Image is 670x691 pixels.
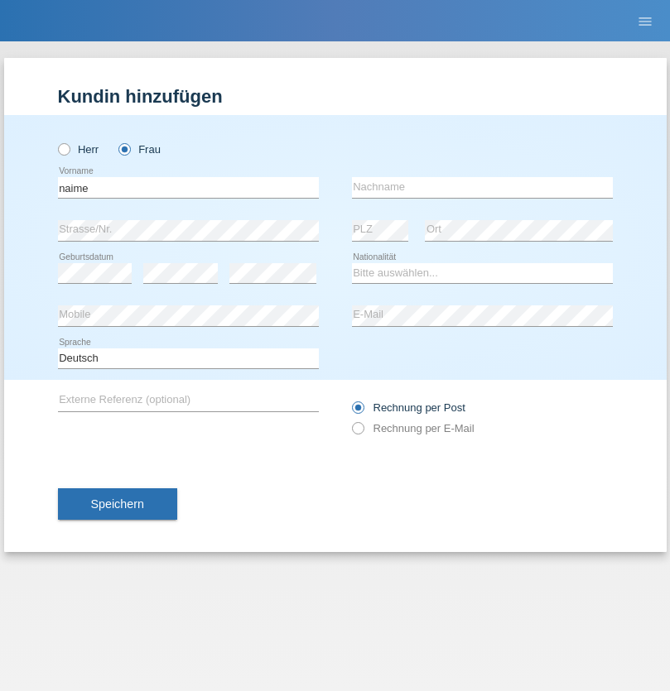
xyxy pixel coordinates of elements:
i: menu [637,13,653,30]
input: Rechnung per Post [352,401,363,422]
label: Frau [118,143,161,156]
h1: Kundin hinzufügen [58,86,613,107]
label: Rechnung per E-Mail [352,422,475,434]
a: menu [629,16,662,26]
input: Rechnung per E-Mail [352,422,363,443]
span: Speichern [91,497,144,511]
input: Herr [58,143,69,154]
input: Frau [118,143,129,154]
label: Rechnung per Post [352,401,465,414]
button: Speichern [58,488,177,520]
label: Herr [58,143,99,156]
